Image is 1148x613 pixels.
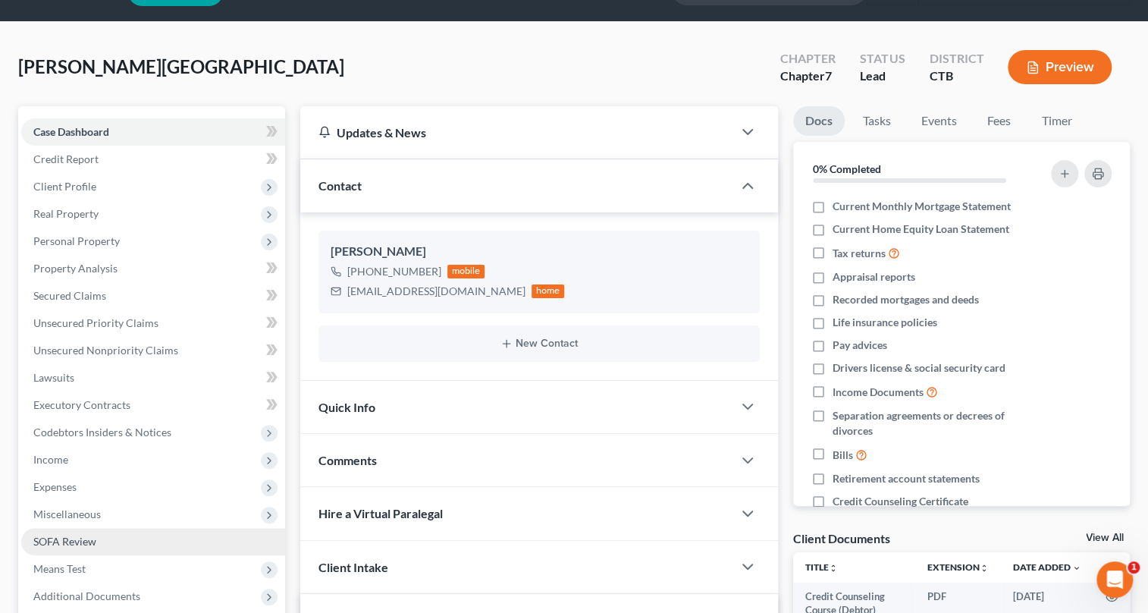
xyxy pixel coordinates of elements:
span: 7 [825,68,832,83]
span: Additional Documents [33,589,140,602]
span: 1 [1128,561,1140,574]
span: Unsecured Priority Claims [33,316,158,329]
span: Client Profile [33,180,96,193]
span: Credit Report [33,152,99,165]
span: Pay advices [833,338,887,353]
span: Current Home Equity Loan Statement [833,222,1009,237]
span: Credit Counseling Certificate [833,494,968,509]
span: Current Monthly Mortgage Statement [833,199,1011,214]
a: Credit Report [21,146,285,173]
span: Executory Contracts [33,398,130,411]
span: Tax returns [833,246,886,261]
a: Extensionunfold_more [927,561,989,573]
div: home [532,284,565,298]
a: Date Added expand_more [1013,561,1081,573]
span: Income Documents [833,385,924,400]
strong: 0% Completed [813,162,881,175]
span: Hire a Virtual Paralegal [318,506,443,520]
div: mobile [447,265,485,278]
iframe: Intercom live chat [1096,561,1133,598]
span: Client Intake [318,560,388,574]
div: Client Documents [793,530,890,546]
a: Property Analysis [21,255,285,282]
span: Unsecured Nonpriority Claims [33,344,178,357]
span: Means Test [33,562,86,575]
span: Drivers license & social security card [833,360,1005,376]
div: [EMAIL_ADDRESS][DOMAIN_NAME] [347,284,525,299]
i: unfold_more [980,564,989,573]
i: expand_more [1072,564,1081,573]
a: Secured Claims [21,282,285,310]
a: Events [909,106,969,136]
span: Case Dashboard [33,125,109,138]
a: Timer [1030,106,1084,136]
i: unfold_more [829,564,838,573]
a: Executory Contracts [21,391,285,419]
a: Lawsuits [21,364,285,391]
span: Income [33,453,68,466]
span: Real Property [33,207,99,220]
span: [PERSON_NAME][GEOGRAPHIC_DATA] [18,55,344,77]
div: Lead [860,68,905,85]
span: Bills [833,448,853,463]
span: Recorded mortgages and deeds [833,292,979,307]
div: Updates & News [318,124,714,140]
div: [PERSON_NAME] [331,243,748,261]
a: Tasks [851,106,903,136]
div: [PHONE_NUMBER] [347,264,441,279]
span: Personal Property [33,234,120,247]
div: Chapter [780,50,836,68]
a: Case Dashboard [21,118,285,146]
span: Miscellaneous [33,508,101,520]
span: Lawsuits [33,371,74,384]
a: Titleunfold_more [805,561,838,573]
span: Life insurance policies [833,315,937,330]
a: Unsecured Priority Claims [21,310,285,337]
span: Appraisal reports [833,269,915,284]
a: Docs [793,106,845,136]
button: Preview [1008,50,1112,84]
div: District [929,50,983,68]
span: Retirement account statements [833,471,980,486]
span: Expenses [33,480,77,493]
div: Status [860,50,905,68]
span: Comments [318,453,377,467]
span: Property Analysis [33,262,118,275]
button: New Contact [331,338,748,350]
a: SOFA Review [21,528,285,555]
span: Contact [318,178,362,193]
div: Chapter [780,68,836,85]
span: Quick Info [318,400,375,414]
a: Fees [975,106,1024,136]
div: CTB [929,68,983,85]
span: SOFA Review [33,535,96,548]
span: Codebtors Insiders & Notices [33,426,171,439]
span: Separation agreements or decrees of divorces [833,408,1033,439]
a: View All [1086,533,1124,543]
span: Secured Claims [33,289,106,302]
a: Unsecured Nonpriority Claims [21,337,285,364]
